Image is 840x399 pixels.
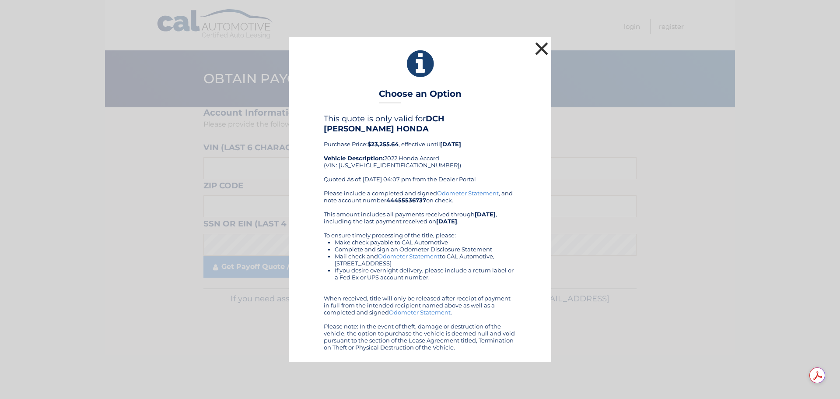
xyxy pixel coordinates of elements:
[335,246,516,253] li: Complete and sign an Odometer Disclosure Statement
[324,155,384,162] strong: Vehicle Description:
[335,239,516,246] li: Make check payable to CAL Automotive
[440,141,461,148] b: [DATE]
[335,253,516,267] li: Mail check and to CAL Automotive, [STREET_ADDRESS]
[389,309,451,316] a: Odometer Statement
[324,190,516,351] div: Please include a completed and signed , and note account number on check. This amount includes al...
[475,211,496,218] b: [DATE]
[386,197,426,204] b: 44455536737
[324,114,444,133] b: DCH [PERSON_NAME] HONDA
[436,218,457,225] b: [DATE]
[335,267,516,281] li: If you desire overnight delivery, please include a return label or a Fed Ex or UPS account number.
[379,88,462,104] h3: Choose an Option
[378,253,440,260] a: Odometer Statement
[437,190,499,197] a: Odometer Statement
[324,114,516,189] div: Purchase Price: , effective until 2022 Honda Accord (VIN: [US_VEHICLE_IDENTIFICATION_NUMBER]) Quo...
[367,141,399,148] b: $23,255.64
[533,40,550,57] button: ×
[324,114,516,133] h4: This quote is only valid for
